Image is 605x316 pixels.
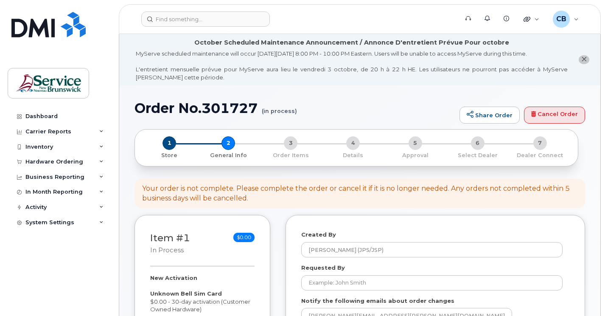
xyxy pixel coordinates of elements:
[301,275,563,291] input: Example: John Smith
[136,50,568,81] div: MyServe scheduled maintenance will occur [DATE][DATE] 8:00 PM - 10:00 PM Eastern. Users will be u...
[301,297,454,305] label: Notify the following emails about order changes
[150,274,197,281] strong: New Activation
[150,246,184,254] small: in process
[579,55,589,64] button: close notification
[233,233,255,242] span: $0.00
[301,264,345,272] label: Requested By
[459,107,520,124] a: Share Order
[524,107,585,124] a: Cancel Order
[145,152,194,159] p: Store
[301,231,336,239] label: Created By
[134,101,455,116] h1: Order No.301727
[150,290,222,297] strong: Unknown Bell Sim Card
[150,233,190,254] h3: Item #1
[194,38,509,47] div: October Scheduled Maintenance Announcement / Annonce D'entretient Prévue Pour octobre
[162,136,176,150] span: 1
[142,150,197,159] a: 1 Store
[142,184,577,203] div: Your order is not complete. Please complete the order or cancel it if it is no longer needed. Any...
[262,101,297,114] small: (in process)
